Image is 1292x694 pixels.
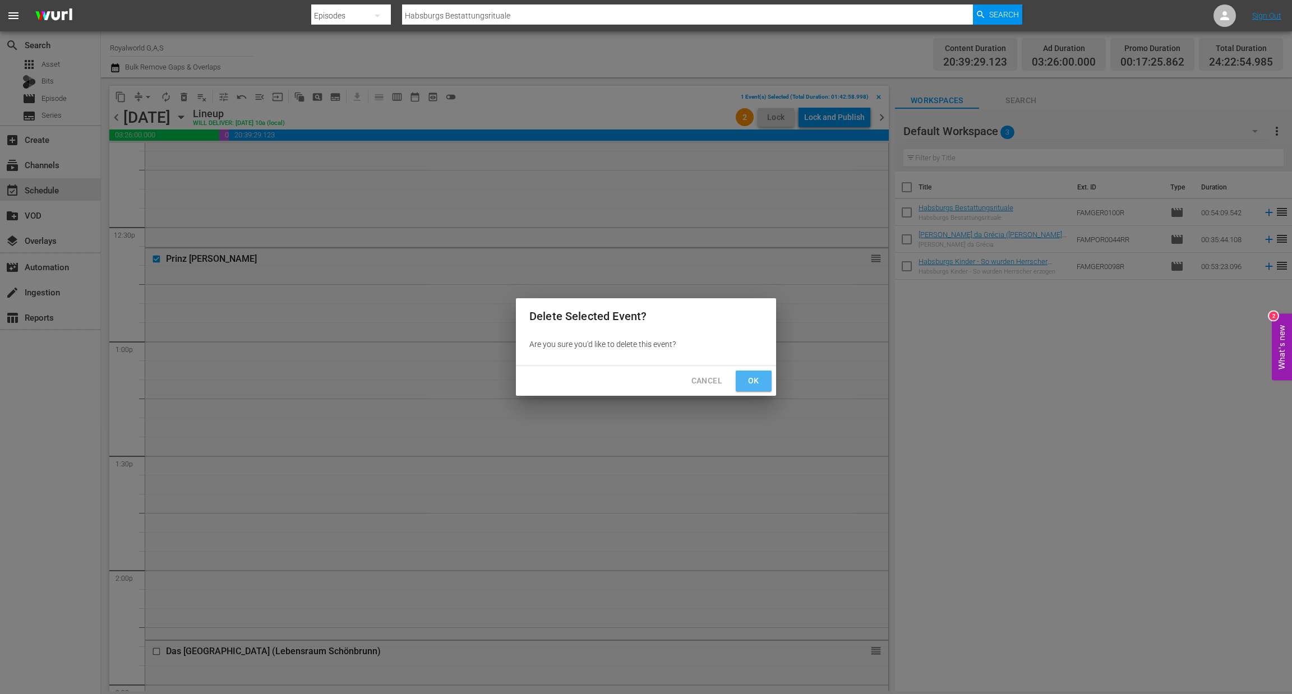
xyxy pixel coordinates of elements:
[682,371,731,391] button: Cancel
[1269,312,1278,321] div: 2
[27,3,81,29] img: ans4CAIJ8jUAAAAAAAAAAAAAAAAAAAAAAAAgQb4GAAAAAAAAAAAAAAAAAAAAAAAAJMjXAAAAAAAAAAAAAAAAAAAAAAAAgAT5G...
[745,374,763,388] span: Ok
[736,371,772,391] button: Ok
[989,4,1019,25] span: Search
[1252,11,1281,20] a: Sign Out
[1272,314,1292,381] button: Open Feedback Widget
[516,334,776,354] div: Are you sure you'd like to delete this event?
[691,374,722,388] span: Cancel
[529,307,763,325] h2: Delete Selected Event?
[7,9,20,22] span: menu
